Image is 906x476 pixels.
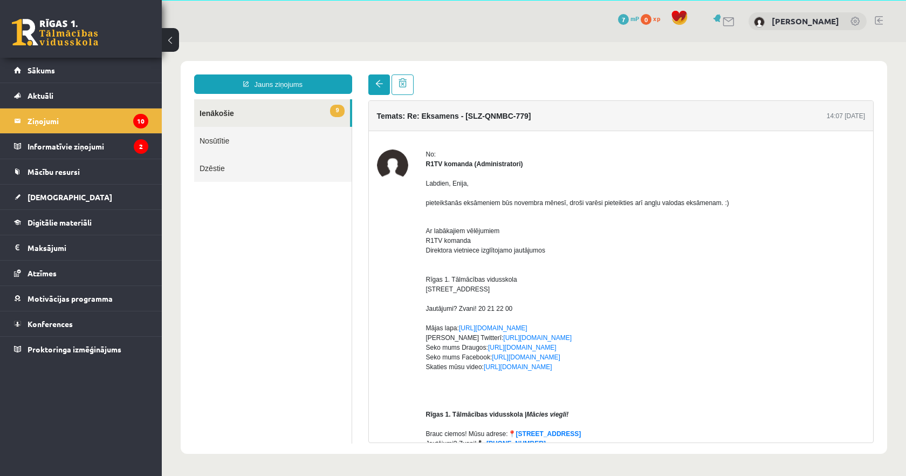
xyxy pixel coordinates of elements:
a: Informatīvie ziņojumi2 [14,134,148,159]
a: Aktuāli [14,83,148,108]
span: Konferences [28,319,73,329]
legend: Ziņojumi [28,108,148,133]
a: [PERSON_NAME] [772,16,839,26]
a: [STREET_ADDRESS] [354,388,420,396]
span: 9 [168,63,182,75]
a: [PHONE_NUMBER] [325,398,384,405]
span: Proktoringa izmēģinājums [28,344,121,354]
span: Digitālie materiāli [28,217,92,227]
legend: Informatīvie ziņojumi [28,134,148,159]
span: xp [653,14,660,23]
a: 7 mP [618,14,639,23]
span: mP [630,14,639,23]
p: Labdien, Enija, pieteikšanās eksāmeniem būs novembra mēnesī, droši varēsi pieteikties arī angļu v... [264,137,704,166]
a: 0 xp [641,14,665,23]
a: Ziņojumi10 [14,108,148,133]
span: Aktuāli [28,91,53,100]
img: R1TV komanda [215,107,246,139]
a: Maksājumi [14,235,148,260]
strong: Mācies viegli! [365,369,407,376]
a: [URL][DOMAIN_NAME] [322,321,390,329]
div: 14:07 [DATE] [665,69,703,79]
a: 9Ienākošie [32,57,188,85]
i: 10 [133,114,148,128]
a: Proktoringa izmēģinājums [14,337,148,362]
h4: Temats: Re: Eksamens - [SLZ-QNMBC-779] [215,70,369,78]
a: Mācību resursi [14,159,148,184]
div: No: [264,107,704,117]
a: [URL][DOMAIN_NAME] [297,282,366,290]
a: Rīgas 1. Tālmācības vidusskola [12,19,98,46]
a: [URL][DOMAIN_NAME] [326,302,395,309]
a: Atzīmes [14,261,148,285]
a: Sākums [14,58,148,83]
a: [DEMOGRAPHIC_DATA] [14,185,148,209]
strong: 📍 [346,388,354,396]
span: 7 [618,14,629,25]
span: Motivācijas programma [28,294,113,303]
span: [DEMOGRAPHIC_DATA] [28,192,112,202]
span: Mācību resursi [28,167,80,176]
strong: Rīgas 1. Tālmācības vidusskola | [264,369,365,376]
legend: Maksājumi [28,235,148,260]
img: Enija Beķere [754,17,765,28]
strong: R1TV komanda (Administratori) [264,118,361,126]
p: Ar labākajiem vēlējumiem R1TV komanda Direktora vietniece izglītojamo jautājumos Rīgas 1. Tālmācī... [264,174,704,349]
a: Nosūtītie [32,85,190,112]
a: Digitālie materiāli [14,210,148,235]
span: Sākums [28,65,55,75]
a: [URL][DOMAIN_NAME] [341,292,410,300]
i: 2 [134,139,148,154]
a: [URL][DOMAIN_NAME] [330,311,399,319]
a: Jauns ziņojums [32,32,190,52]
p: Brauc ciemos! Mūsu adrese: Jautājumi? Zvani! 📞 Negribi zvanīt? Raksti! [264,358,704,416]
a: Dzēstie [32,112,190,140]
span: 0 [641,14,651,25]
a: Motivācijas programma [14,286,148,311]
span: Atzīmes [28,268,57,278]
a: Konferences [14,311,148,336]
